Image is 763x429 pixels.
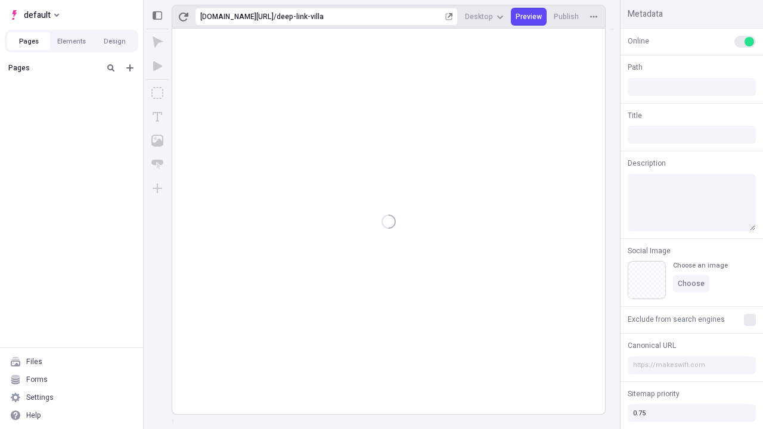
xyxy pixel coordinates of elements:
[628,110,642,121] span: Title
[673,261,728,270] div: Choose an image
[628,388,680,399] span: Sitemap priority
[628,62,643,73] span: Path
[26,393,54,402] div: Settings
[516,12,542,21] span: Preview
[465,12,493,21] span: Desktop
[277,12,443,21] div: deep-link-villa
[50,32,93,50] button: Elements
[628,245,671,256] span: Social Image
[628,36,649,46] span: Online
[460,8,508,26] button: Desktop
[147,82,168,104] button: Box
[8,63,99,73] div: Pages
[511,8,547,26] button: Preview
[628,158,666,169] span: Description
[26,357,42,366] div: Files
[93,32,136,50] button: Design
[147,130,168,151] button: Image
[24,8,51,22] span: default
[5,6,64,24] button: Select site
[549,8,584,26] button: Publish
[274,12,277,21] div: /
[200,12,274,21] div: [URL][DOMAIN_NAME]
[7,32,50,50] button: Pages
[673,275,709,293] button: Choose
[147,106,168,128] button: Text
[26,375,48,384] div: Forms
[628,356,756,374] input: https://makeswift.com
[678,279,705,288] span: Choose
[26,411,41,420] div: Help
[554,12,579,21] span: Publish
[628,314,725,325] span: Exclude from search engines
[147,154,168,175] button: Button
[628,340,676,351] span: Canonical URL
[123,61,137,75] button: Add new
